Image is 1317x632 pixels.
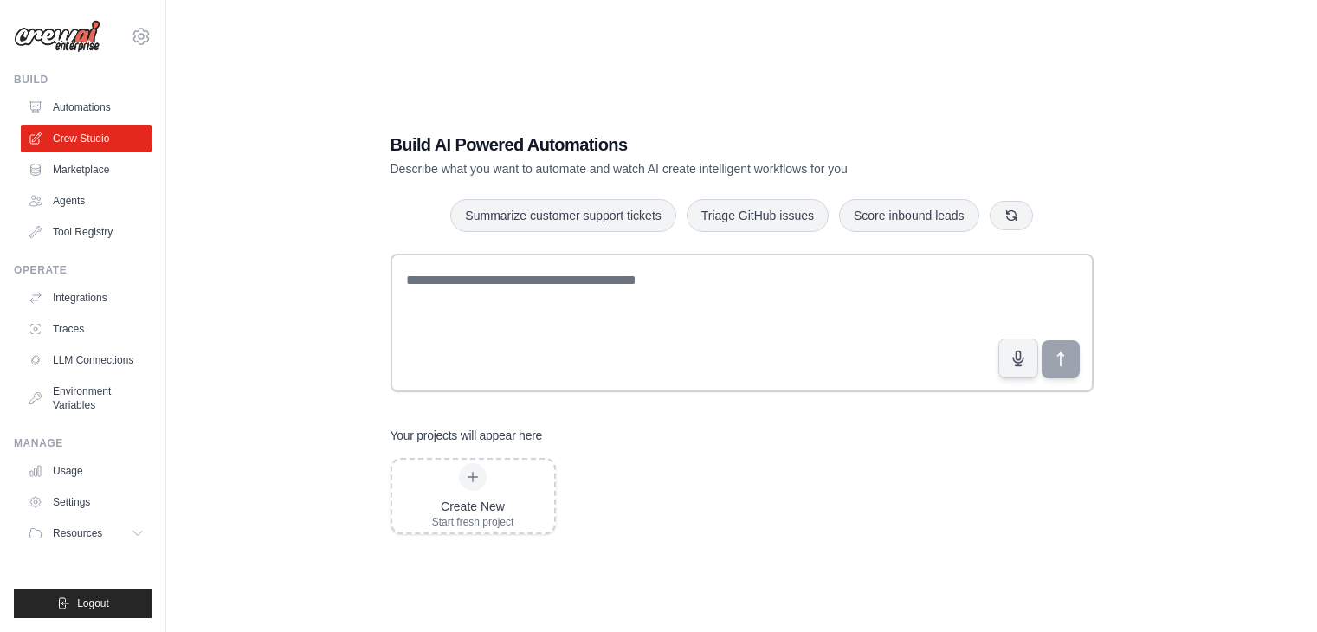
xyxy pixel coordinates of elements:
[21,218,152,246] a: Tool Registry
[21,457,152,485] a: Usage
[21,315,152,343] a: Traces
[21,187,152,215] a: Agents
[21,94,152,121] a: Automations
[391,427,543,444] h3: Your projects will appear here
[21,377,152,419] a: Environment Variables
[53,526,102,540] span: Resources
[14,589,152,618] button: Logout
[391,160,972,177] p: Describe what you want to automate and watch AI create intelligent workflows for you
[998,339,1038,378] button: Click to speak your automation idea
[77,597,109,610] span: Logout
[432,515,514,529] div: Start fresh project
[14,263,152,277] div: Operate
[687,199,829,232] button: Triage GitHub issues
[21,156,152,184] a: Marketplace
[432,498,514,515] div: Create New
[990,201,1033,230] button: Get new suggestions
[14,436,152,450] div: Manage
[21,125,152,152] a: Crew Studio
[14,20,100,53] img: Logo
[21,519,152,547] button: Resources
[839,199,979,232] button: Score inbound leads
[14,73,152,87] div: Build
[450,199,675,232] button: Summarize customer support tickets
[21,284,152,312] a: Integrations
[21,346,152,374] a: LLM Connections
[21,488,152,516] a: Settings
[391,132,972,157] h1: Build AI Powered Automations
